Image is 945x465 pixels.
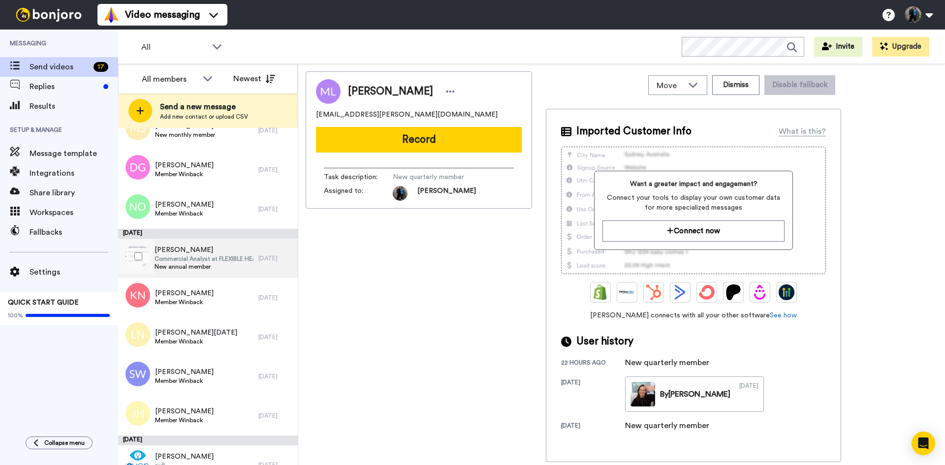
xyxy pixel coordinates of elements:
div: Open Intercom Messenger [912,432,935,455]
span: Message template [30,148,118,159]
span: Connect your tools to display your own customer data for more specialized messages [602,193,784,213]
img: Shopify [593,284,608,300]
button: Dismiss [712,75,759,95]
span: Send videos [30,61,90,73]
button: Invite [814,37,862,57]
div: 22 hours ago [561,359,625,369]
span: [PERSON_NAME] [155,245,253,255]
div: [DATE] [258,372,293,380]
img: Image of Meave Larkin [316,79,341,104]
img: ms.png [126,116,150,140]
img: jh.png [126,401,150,426]
div: By [PERSON_NAME] [660,388,730,400]
span: Member Winback [155,298,214,306]
button: Disable fallback [764,75,835,95]
div: New quarterly member [625,420,709,432]
span: New monthly member [155,131,215,139]
span: Member Winback [155,377,214,385]
span: Video messaging [125,8,200,22]
span: Send a new message [160,101,248,113]
img: dg.png [126,155,150,180]
div: New quarterly member [625,357,709,369]
span: Member Winback [155,210,214,217]
a: By[PERSON_NAME][DATE] [625,376,764,412]
img: 3656efed-1bc0-48f9-9d80-0cdc2a6e1fa1-thumb.jpg [630,382,655,406]
span: Commercial Analyst at FLEXIBLE HEAT PUMP [155,255,253,263]
img: kn.png [126,283,150,308]
div: [DATE] [258,166,293,174]
span: Imported Customer Info [576,124,692,139]
span: QUICK START GUIDE [8,299,79,306]
img: Drip [752,284,768,300]
div: [DATE] [739,382,758,406]
div: 17 [94,62,108,72]
span: Share library [30,187,118,199]
span: User history [576,334,633,349]
button: Collapse menu [26,436,93,449]
span: [PERSON_NAME] [155,288,214,298]
div: [DATE] [258,254,293,262]
span: [PERSON_NAME] [155,200,214,210]
img: Hubspot [646,284,661,300]
span: New annual member [155,263,253,271]
span: Workspaces [30,207,118,218]
span: Results [30,100,118,112]
div: [DATE] [258,294,293,302]
span: Collapse menu [44,439,85,447]
img: Patreon [725,284,741,300]
img: GoHighLevel [779,284,794,300]
span: Member Winback [155,338,237,345]
button: Upgrade [872,37,929,57]
span: Move [657,80,683,92]
span: [PERSON_NAME] connects with all your other software [561,310,826,320]
button: Record [316,127,522,153]
span: Add new contact or upload CSV [160,113,248,121]
a: See how [770,312,797,319]
span: All [141,41,207,53]
span: 100% [8,311,23,319]
span: Fallbacks [30,226,118,238]
div: [DATE] [118,229,298,239]
button: Connect now [602,220,784,242]
span: [PERSON_NAME] [417,186,476,201]
button: Newest [226,69,283,89]
div: What is this? [779,125,826,137]
span: [PERSON_NAME] [155,452,214,462]
span: Assigned to: [324,186,393,201]
div: All members [142,73,198,85]
span: New quarterly member [393,172,486,182]
div: [DATE] [258,205,293,213]
img: no.png [126,194,150,219]
div: [DATE] [258,333,293,341]
img: Ontraport [619,284,635,300]
span: [PERSON_NAME] [155,367,214,377]
img: 353a6199-ef8c-443a-b8dc-3068d87c606e-1621957538.jpg [393,186,408,201]
div: [DATE] [561,422,625,432]
span: Replies [30,81,99,93]
img: ln.png [126,322,150,347]
div: [DATE] [258,412,293,420]
img: ConvertKit [699,284,715,300]
span: Want a greater impact and engagement? [602,179,784,189]
span: [PERSON_NAME] [348,84,433,99]
span: Member Winback [155,170,214,178]
div: [DATE] [258,126,293,134]
span: Task description : [324,172,393,182]
div: [DATE] [561,378,625,412]
div: [DATE] [118,435,298,445]
span: [PERSON_NAME] [155,160,214,170]
img: vm-color.svg [103,7,119,23]
img: ActiveCampaign [672,284,688,300]
span: Member Winback [155,416,214,424]
span: Integrations [30,167,118,179]
img: sw.png [126,362,150,386]
span: [EMAIL_ADDRESS][PERSON_NAME][DOMAIN_NAME] [316,110,498,120]
span: [PERSON_NAME][DATE] [155,328,237,338]
span: [PERSON_NAME] [155,406,214,416]
img: bj-logo-header-white.svg [12,8,86,22]
span: Settings [30,266,118,278]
